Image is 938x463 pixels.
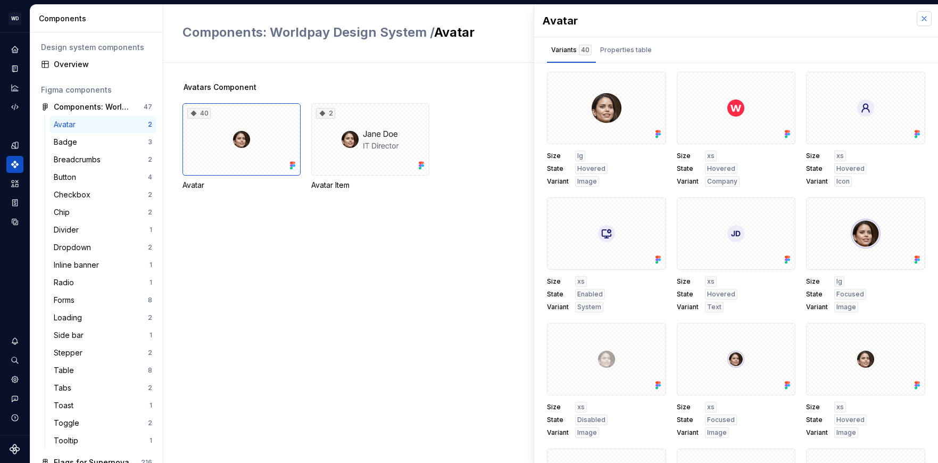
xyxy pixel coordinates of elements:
[806,152,828,160] span: Size
[551,45,592,55] div: Variants
[49,169,156,186] a: Button4
[806,290,828,299] span: State
[49,344,156,361] a: Stepper2
[182,24,621,41] h2: Avatar
[49,257,156,274] a: Inline banner1
[41,85,152,95] div: Figma components
[707,152,715,160] span: xs
[836,177,850,186] span: Icon
[6,194,23,211] a: Storybook stories
[41,42,152,53] div: Design system components
[806,277,828,286] span: Size
[54,242,95,253] div: Dropdown
[49,151,156,168] a: Breadcrumbs2
[54,207,74,218] div: Chip
[836,164,865,173] span: Hovered
[6,79,23,96] a: Analytics
[6,371,23,388] a: Settings
[9,12,21,25] div: WD
[187,108,211,119] div: 40
[49,292,156,309] a: Forms8
[49,327,156,344] a: Side bar1
[6,175,23,192] a: Assets
[6,213,23,230] a: Data sources
[54,225,83,235] div: Divider
[49,362,156,379] a: Table8
[148,155,152,164] div: 2
[6,390,23,407] button: Contact support
[54,260,103,270] div: Inline banner
[49,239,156,256] a: Dropdown2
[806,416,828,424] span: State
[577,290,603,299] span: Enabled
[150,261,152,269] div: 1
[707,177,737,186] span: Company
[677,164,699,173] span: State
[707,277,715,286] span: xs
[49,186,156,203] a: Checkbox2
[6,137,23,154] a: Design tokens
[6,98,23,115] div: Code automation
[707,428,727,437] span: Image
[707,403,715,411] span: xs
[6,333,23,350] button: Notifications
[49,274,156,291] a: Radio1
[577,303,601,311] span: System
[547,177,569,186] span: Variant
[37,98,156,115] a: Components: Worldpay Design System47
[148,191,152,199] div: 2
[148,120,152,129] div: 2
[6,41,23,58] div: Home
[182,180,301,191] div: Avatar
[836,416,865,424] span: Hovered
[150,226,152,234] div: 1
[6,352,23,369] button: Search ⌘K
[150,401,152,410] div: 1
[150,278,152,287] div: 1
[836,403,844,411] span: xs
[54,365,78,376] div: Table
[806,428,828,437] span: Variant
[547,152,569,160] span: Size
[6,60,23,77] a: Documentation
[316,108,335,119] div: 2
[10,444,20,454] svg: Supernova Logo
[150,436,152,445] div: 1
[49,415,156,432] a: Toggle2
[577,403,585,411] span: xs
[577,164,605,173] span: Hovered
[54,418,84,428] div: Toggle
[148,349,152,357] div: 2
[148,173,152,181] div: 4
[2,7,28,30] button: WD
[54,189,95,200] div: Checkbox
[547,303,569,311] span: Variant
[836,290,864,299] span: Focused
[49,134,156,151] a: Badge3
[547,428,569,437] span: Variant
[54,172,80,183] div: Button
[148,313,152,322] div: 2
[579,45,592,55] div: 40
[806,164,828,173] span: State
[543,13,906,28] div: Avatar
[54,295,79,305] div: Forms
[836,303,856,311] span: Image
[49,221,156,238] a: Divider1
[806,177,828,186] span: Variant
[49,397,156,414] a: Toast1
[707,290,735,299] span: Hovered
[49,432,156,449] a: Tooltip1
[707,416,735,424] span: Focused
[547,290,569,299] span: State
[311,180,429,191] div: Avatar Item
[547,164,569,173] span: State
[148,384,152,392] div: 2
[836,428,856,437] span: Image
